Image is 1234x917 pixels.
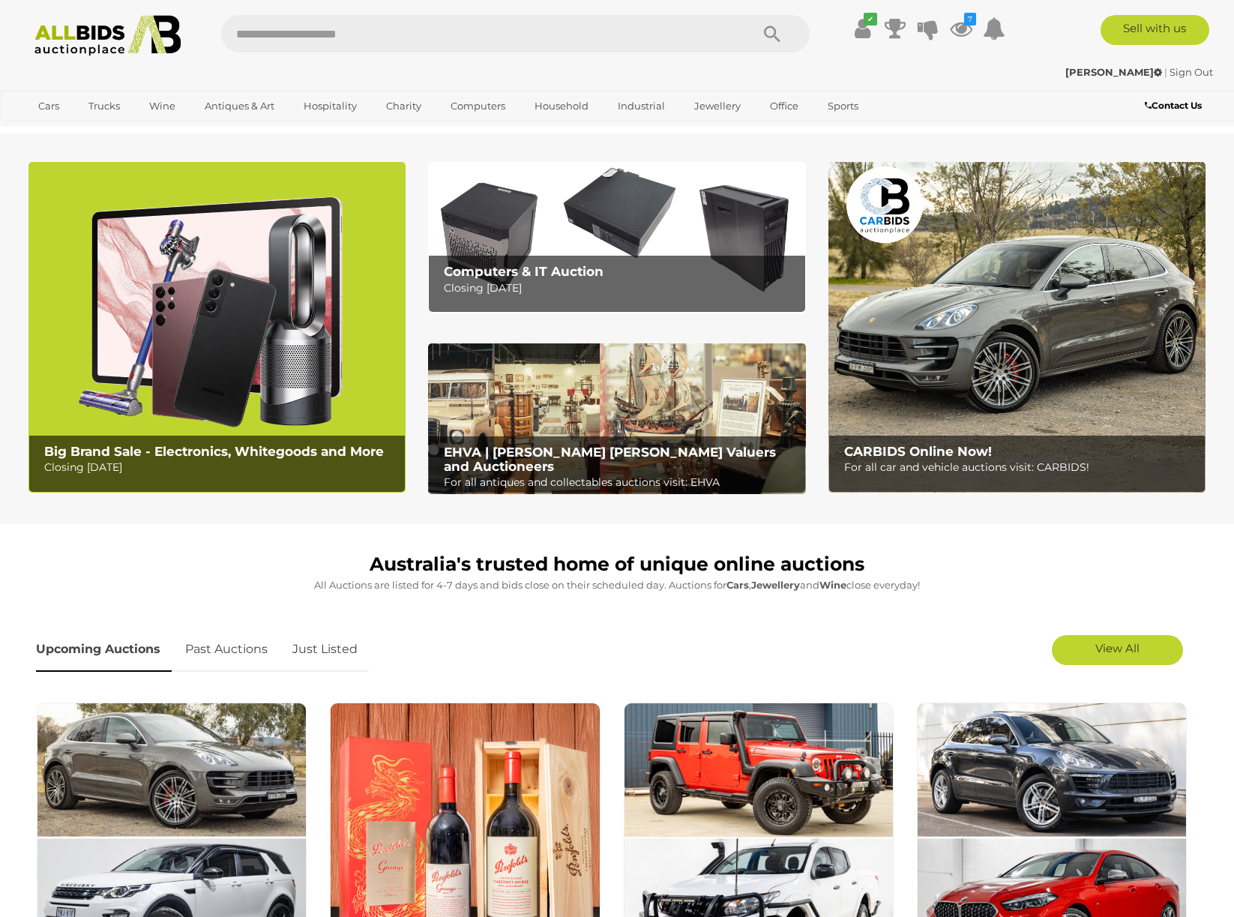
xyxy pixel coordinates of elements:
i: ✔ [864,13,877,25]
p: For all car and vehicle auctions visit: CARBIDS! [844,458,1197,477]
a: Contact Us [1145,97,1206,114]
a: Trucks [79,94,130,118]
h1: Australia's trusted home of unique online auctions [36,554,1198,575]
a: Past Auctions [174,628,279,672]
p: For all antiques and collectables auctions visit: EHVA [444,473,797,492]
a: [GEOGRAPHIC_DATA] [28,118,154,143]
b: Contact Us [1145,100,1202,111]
b: EHVA | [PERSON_NAME] [PERSON_NAME] Valuers and Auctioneers [444,445,776,474]
a: Sell with us [1101,15,1209,45]
a: Sports [818,94,868,118]
a: Cars [28,94,69,118]
a: Household [525,94,598,118]
b: Big Brand Sale - Electronics, Whitegoods and More [44,444,384,459]
a: Upcoming Auctions [36,628,172,672]
img: Big Brand Sale - Electronics, Whitegoods and More [28,162,406,493]
p: Closing [DATE] [44,458,397,477]
strong: Cars [726,579,749,591]
img: EHVA | Evans Hastings Valuers and Auctioneers [428,343,805,495]
strong: Jewellery [751,579,800,591]
a: ✔ [851,15,873,42]
i: 7 [964,13,976,25]
img: CARBIDS Online Now! [828,162,1206,493]
img: Computers & IT Auction [428,162,805,313]
a: Antiques & Art [195,94,284,118]
a: Charity [376,94,431,118]
a: Industrial [608,94,675,118]
a: Just Listed [281,628,369,672]
a: CARBIDS Online Now! CARBIDS Online Now! For all car and vehicle auctions visit: CARBIDS! [828,162,1206,493]
a: Sign Out [1170,66,1213,78]
img: Allbids.com.au [26,15,189,56]
a: EHVA | Evans Hastings Valuers and Auctioneers EHVA | [PERSON_NAME] [PERSON_NAME] Valuers and Auct... [428,343,805,495]
strong: Wine [819,579,846,591]
a: Jewellery [684,94,750,118]
a: 7 [950,15,972,42]
span: | [1164,66,1167,78]
b: CARBIDS Online Now! [844,444,992,459]
strong: [PERSON_NAME] [1065,66,1162,78]
p: Closing [DATE] [444,279,797,298]
span: View All [1095,641,1140,655]
a: Wine [139,94,185,118]
b: Computers & IT Auction [444,264,604,279]
p: All Auctions are listed for 4-7 days and bids close on their scheduled day. Auctions for , and cl... [36,577,1198,594]
a: Office [760,94,808,118]
a: View All [1052,635,1183,665]
a: Hospitality [294,94,367,118]
button: Search [735,15,810,52]
a: Computers & IT Auction Computers & IT Auction Closing [DATE] [428,162,805,313]
a: Big Brand Sale - Electronics, Whitegoods and More Big Brand Sale - Electronics, Whitegoods and Mo... [28,162,406,493]
a: [PERSON_NAME] [1065,66,1164,78]
a: Computers [441,94,515,118]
